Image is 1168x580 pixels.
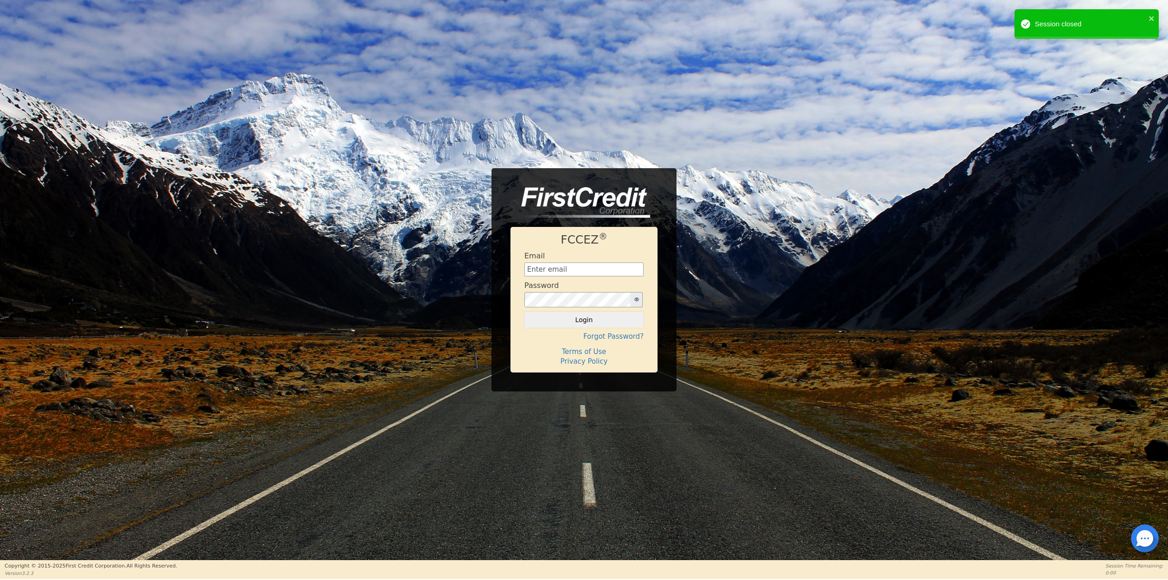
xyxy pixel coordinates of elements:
[5,562,177,570] p: Copyright © 2015- 2025 First Credit Corporation.
[599,232,608,241] sup: ®
[524,292,631,307] input: password
[1106,569,1163,576] p: 0:00
[524,233,644,247] h1: FCCEZ
[524,332,644,341] h4: Forgot Password?
[126,563,177,569] span: All Rights Reserved.
[524,263,644,276] input: Enter email
[510,187,650,218] img: logo-CMu_cnol.png
[5,570,177,577] p: Version 3.2.3
[524,281,559,290] h4: Password
[1035,19,1146,30] div: Session closed
[1149,13,1155,24] button: close
[524,251,545,260] h4: Email
[524,312,644,328] button: Login
[1106,562,1163,569] p: Session Time Remaining:
[524,357,644,366] h4: Privacy Policy
[524,348,644,356] h4: Terms of Use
